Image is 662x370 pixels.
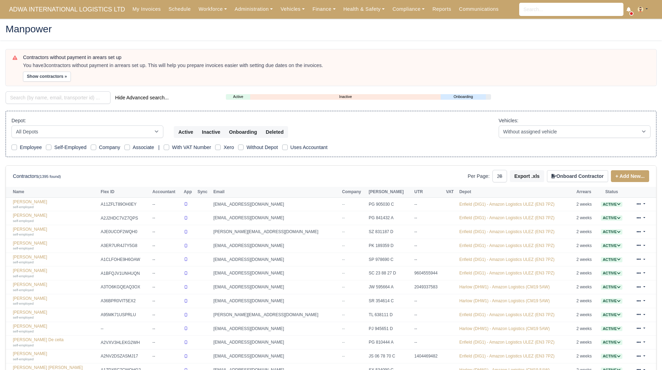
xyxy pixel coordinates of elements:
td: PJ 945651 D [367,322,412,336]
td: A2J2HDC7VZ7QPS [99,211,151,225]
a: Enfield (DIG1) - Amazon Logistics ULEZ (EN3 7PZ) [459,202,555,207]
span: Active [601,312,622,318]
small: self-employed [13,205,34,209]
a: Enfield (DIG1) - Amazon Logistics ULEZ (EN3 7PZ) [459,215,555,220]
td: PK 189359 D [367,239,412,253]
td: -- [412,211,444,225]
td: -- [151,253,182,266]
td: [EMAIL_ADDRESS][DOMAIN_NAME] [212,266,340,280]
a: Active [601,354,622,359]
td: [EMAIL_ADDRESS][DOMAIN_NAME] [212,336,340,350]
td: A2NV2DSZASMJ17 [99,350,151,363]
td: [EMAIL_ADDRESS][DOMAIN_NAME] [212,322,340,336]
td: [PERSON_NAME][EMAIL_ADDRESS][DOMAIN_NAME] [212,225,340,239]
td: -- [412,308,444,322]
th: Status [597,187,627,197]
td: A11ZFLT89OH0EY [99,197,151,211]
td: 9604555944 [412,266,444,280]
a: [PERSON_NAME] self-employed [13,296,97,306]
a: Administration [231,2,277,16]
a: Enfield (DIG1) - Amazon Logistics ULEZ (EN3 7PZ) [459,257,555,262]
a: Active [601,340,622,345]
small: self-employed [13,274,34,278]
td: [EMAIL_ADDRESS][DOMAIN_NAME] [212,197,340,211]
a: Vehicles [277,2,309,16]
td: -- [151,308,182,322]
span: -- [342,257,345,262]
span: -- [342,285,345,289]
td: -- [412,239,444,253]
th: Arrears [575,187,597,197]
a: Active [601,298,622,303]
small: (1395 found) [39,174,61,179]
span: -- [342,202,345,207]
a: Inactive [250,94,441,100]
td: -- [412,197,444,211]
span: Active [601,215,622,221]
td: -- [151,211,182,225]
th: Accountant [151,187,182,197]
td: 2 weeks [575,266,597,280]
button: Hide Advanced search... [111,92,173,104]
td: A3TO6KGQEAQ3OX [99,280,151,294]
td: SP 978690 C [367,253,412,266]
a: Workforce [195,2,231,16]
td: A36BPR0VIT5EX2 [99,294,151,308]
a: ADWA INTERNATIONAL LOGISTICS LTD [6,3,129,16]
button: Export .xls [510,170,544,182]
td: -- [151,197,182,211]
a: Active [226,94,250,100]
a: Enfield (DIG1) - Amazon Logistics ULEZ (EN3 7PZ) [459,354,555,359]
a: Health & Safety [340,2,389,16]
a: Schedule [165,2,195,16]
td: 2 weeks [575,336,597,350]
td: TL 638111 D [367,308,412,322]
a: [PERSON_NAME] De ceita self-employed [13,337,97,347]
small: self-employed [13,219,34,223]
button: Onboard Contractor [547,170,608,182]
th: Name [6,187,99,197]
label: Per Page: [468,172,490,180]
a: Active [601,285,622,289]
a: [PERSON_NAME] self-employed [13,213,97,223]
span: ADWA INTERNATIONAL LOGISTICS LTD [6,2,129,16]
td: 2 weeks [575,308,597,322]
a: Compliance [389,2,428,16]
td: -- [412,322,444,336]
small: self-employed [13,232,34,236]
a: Active [601,215,622,220]
div: + Add New... [608,170,649,182]
label: Vehicles: [499,117,518,125]
span: Active [601,326,622,331]
span: Active [601,271,622,276]
td: -- [151,225,182,239]
td: -- [151,266,182,280]
span: -- [342,312,345,317]
a: Reports [428,2,455,16]
a: [PERSON_NAME] self-employed [13,255,97,265]
th: App [182,187,196,197]
h6: Contractors [13,173,61,179]
input: Search... [519,3,623,16]
td: 1404469482 [412,350,444,363]
a: Harlow (DHW1) - Amazon Logistics (CM19 5AW) [459,298,550,303]
td: 2049337583 [412,280,444,294]
a: Enfield (DIG1) - Amazon Logistics ULEZ (EN3 7PZ) [459,312,555,317]
th: Sync [196,187,212,197]
label: Self-Employed [54,143,87,151]
td: A1CLFOHE9H6OAW [99,253,151,266]
div: Manpower [0,18,662,41]
th: Flex ID [99,187,151,197]
td: SZ 831187 D [367,225,412,239]
td: SC 23 88 27 D [367,266,412,280]
small: self-employed [13,315,34,319]
small: self-employed [13,357,34,361]
span: -- [342,298,345,303]
small: self-employed [13,288,34,292]
a: Active [601,202,622,207]
h6: Contractors without payment in arears set up [23,55,649,60]
th: Company [340,187,367,197]
button: Active [174,126,198,138]
td: -- [99,322,151,336]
